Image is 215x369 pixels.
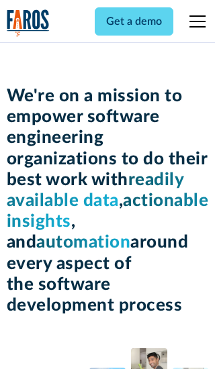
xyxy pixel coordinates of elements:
[7,9,50,37] a: home
[7,171,185,209] span: readily available data
[181,5,208,38] div: menu
[36,233,130,251] span: automation
[7,86,209,316] h1: We're on a mission to empower software engineering organizations to do their best work with , , a...
[7,9,50,37] img: Logo of the analytics and reporting company Faros.
[95,7,173,36] a: Get a demo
